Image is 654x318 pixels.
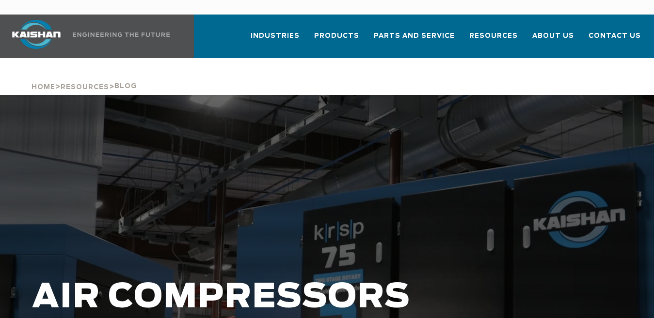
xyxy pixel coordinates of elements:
[32,58,137,95] div: > >
[61,84,109,91] span: Resources
[61,82,109,91] a: Resources
[589,23,641,56] a: Contact Us
[32,82,55,91] a: Home
[32,84,55,91] span: Home
[374,23,455,56] a: Parts and Service
[469,23,518,56] a: Resources
[314,23,359,56] a: Products
[532,30,574,42] span: About Us
[114,83,137,90] span: Blog
[314,30,359,42] span: Products
[469,30,518,42] span: Resources
[532,23,574,56] a: About Us
[73,32,170,37] img: Engineering the future
[251,23,300,56] a: Industries
[589,30,641,42] span: Contact Us
[374,30,455,42] span: Parts and Service
[251,30,300,42] span: Industries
